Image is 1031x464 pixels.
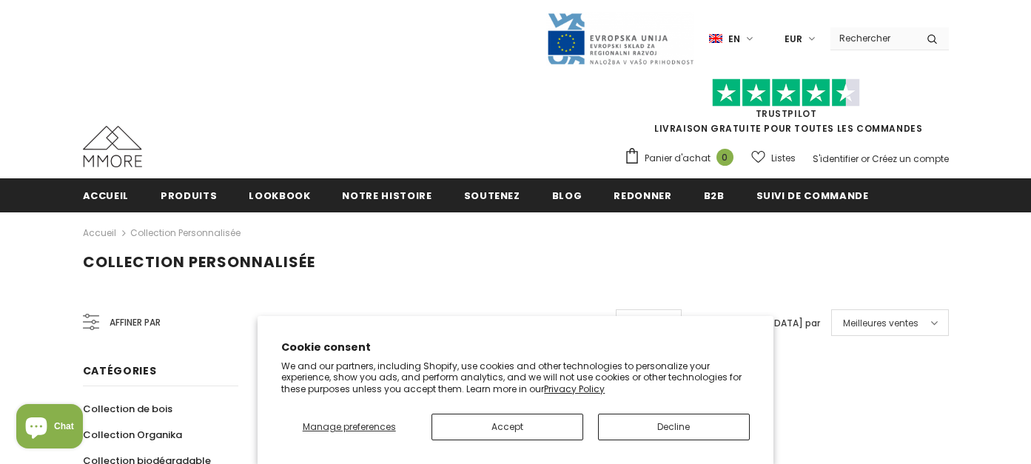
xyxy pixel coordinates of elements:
[771,151,796,166] span: Listes
[544,383,605,395] a: Privacy Policy
[756,189,869,203] span: Suivi de commande
[756,178,869,212] a: Suivi de commande
[12,404,87,452] inbox-online-store-chat: Shopify online store chat
[83,224,116,242] a: Accueil
[712,78,860,107] img: Faites confiance aux étoiles pilotes
[431,414,583,440] button: Accept
[161,178,217,212] a: Produits
[785,32,802,47] span: EUR
[342,189,431,203] span: Notre histoire
[83,252,315,272] span: Collection personnalisée
[546,12,694,66] img: Javni Razpis
[704,189,725,203] span: B2B
[464,189,520,203] span: soutenez
[464,178,520,212] a: soutenez
[598,414,750,440] button: Decline
[624,85,949,135] span: LIVRAISON GRATUITE POUR TOUTES LES COMMANDES
[249,189,310,203] span: Lookbook
[83,363,157,378] span: Catégories
[83,402,172,416] span: Collection de bois
[281,360,750,395] p: We and our partners, including Shopify, use cookies and other technologies to personalize your ex...
[83,396,172,422] a: Collection de bois
[83,178,130,212] a: Accueil
[83,428,182,442] span: Collection Organika
[830,27,916,49] input: Search Site
[756,107,817,120] a: TrustPilot
[83,189,130,203] span: Accueil
[552,178,582,212] a: Blog
[624,147,741,169] a: Panier d'achat 0
[552,189,582,203] span: Blog
[130,226,241,239] a: Collection personnalisée
[751,145,796,171] a: Listes
[704,178,725,212] a: B2B
[716,149,733,166] span: 0
[83,126,142,167] img: Cas MMORE
[709,33,722,45] img: i-lang-1.png
[614,189,671,203] span: Redonner
[645,151,711,166] span: Panier d'achat
[303,420,396,433] span: Manage preferences
[83,422,182,448] a: Collection Organika
[249,178,310,212] a: Lookbook
[843,316,919,331] span: Meilleures ventes
[872,152,949,165] a: Créez un compte
[861,152,870,165] span: or
[728,32,740,47] span: en
[110,315,161,331] span: Affiner par
[546,32,694,44] a: Javni Razpis
[614,178,671,212] a: Redonner
[281,414,417,440] button: Manage preferences
[342,178,431,212] a: Notre histoire
[161,189,217,203] span: Produits
[281,340,750,355] h2: Cookie consent
[704,316,820,331] label: [GEOGRAPHIC_DATA] par
[813,152,859,165] a: S'identifier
